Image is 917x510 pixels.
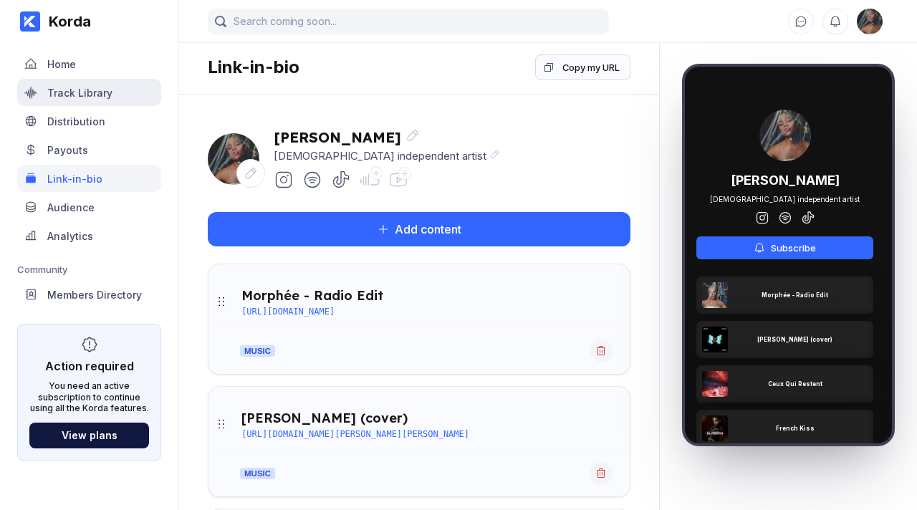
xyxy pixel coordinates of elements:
a: Audience [17,193,161,222]
a: Home [17,50,161,79]
div: Distribution [47,115,105,127]
button: Subscribe [696,236,873,259]
button: View plans [29,423,149,448]
div: Community [17,264,161,275]
div: [PERSON_NAME] (cover) [241,410,408,426]
div: Morphée - Radio Edit[URL][DOMAIN_NAME]music [208,264,630,375]
div: Tennin [208,133,259,185]
div: Members Directory [47,289,142,301]
div: Add content [389,222,461,236]
input: Search coming soon... [208,9,609,34]
div: [DEMOGRAPHIC_DATA] independent artist [274,149,500,163]
strong: music [240,468,275,479]
div: Track Library [47,87,112,99]
img: 160x160 [857,9,883,34]
div: Copy my URL [562,60,620,74]
div: [PERSON_NAME] (cover)[URL][DOMAIN_NAME][PERSON_NAME][PERSON_NAME]music [208,386,630,497]
div: [PERSON_NAME] [274,128,500,146]
div: Analytics [47,230,93,242]
div: [URL][DOMAIN_NAME][PERSON_NAME][PERSON_NAME] [241,429,469,439]
div: Ceux Qui Restent [768,380,822,388]
div: Morphée - Radio Edit [241,287,383,304]
div: [PERSON_NAME] (cover) [757,336,832,343]
img: 160x160 [208,133,259,185]
a: Payouts [17,136,161,165]
strong: music [240,345,275,357]
button: Add content [208,212,630,246]
div: Morphée - Radio Edit [762,292,828,299]
a: Track Library [17,79,161,107]
a: Link-in-bio [17,165,161,193]
img: Donna (cover) [702,327,728,352]
a: Analytics [17,222,161,251]
img: 160x160 [759,110,811,161]
div: Korda [40,13,91,30]
div: Link-in-bio [47,173,102,185]
div: Subscribe [765,242,816,254]
div: Link-in-bio [208,57,299,77]
div: You need an active subscription to continue using all the Korda features. [29,380,149,414]
div: View plans [62,429,117,441]
div: Payouts [47,144,88,156]
a: Members Directory [17,281,161,309]
div: Home [47,58,76,70]
div: [PERSON_NAME] [731,173,840,188]
img: Ceux Qui Restent [702,371,728,397]
div: Tennin [759,110,811,161]
button: Copy my URL [535,54,630,80]
div: Audience [47,201,95,213]
div: French Kiss [776,425,815,432]
img: French Kiss [702,415,728,441]
div: [URL][DOMAIN_NAME] [241,307,335,317]
img: Morphée - Radio Edit [702,282,728,308]
div: [DEMOGRAPHIC_DATA] independent artist [710,195,860,203]
div: Tennin [857,9,883,34]
a: Distribution [17,107,161,136]
div: Action required [45,359,134,373]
